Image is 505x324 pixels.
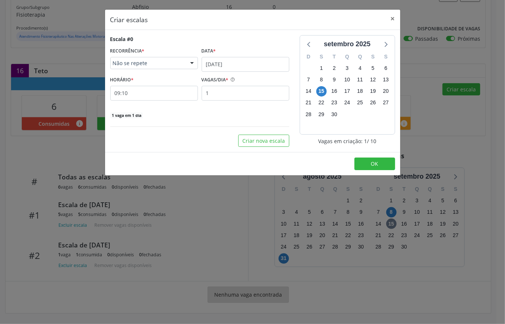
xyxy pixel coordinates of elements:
span: sábado, 6 de setembro de 2025 [381,63,391,73]
span: quinta-feira, 11 de setembro de 2025 [355,75,365,85]
div: Q [354,51,367,63]
span: / 10 [367,137,376,145]
span: terça-feira, 30 de setembro de 2025 [329,109,340,119]
div: setembro 2025 [321,39,373,49]
span: sexta-feira, 5 de setembro de 2025 [368,63,378,73]
div: S [315,51,328,63]
label: Data [202,45,216,57]
label: VAGAS/DIA [202,74,229,86]
span: quarta-feira, 24 de setembro de 2025 [342,98,352,108]
span: Não se repete [113,60,183,67]
span: domingo, 28 de setembro de 2025 [303,109,314,119]
label: HORÁRIO [110,74,134,86]
span: domingo, 14 de setembro de 2025 [303,86,314,97]
span: sábado, 13 de setembro de 2025 [381,75,391,85]
span: domingo, 7 de setembro de 2025 [303,75,314,85]
span: quarta-feira, 17 de setembro de 2025 [342,86,352,97]
span: sábado, 20 de setembro de 2025 [381,86,391,97]
span: domingo, 21 de setembro de 2025 [303,98,314,108]
h5: Criar escalas [110,15,148,24]
span: sexta-feira, 26 de setembro de 2025 [368,98,378,108]
input: 00:00 [110,86,198,101]
span: terça-feira, 9 de setembro de 2025 [329,75,340,85]
div: Vagas em criação: 1 [300,137,395,145]
span: quinta-feira, 4 de setembro de 2025 [355,63,365,73]
span: terça-feira, 23 de setembro de 2025 [329,98,340,108]
span: terça-feira, 16 de setembro de 2025 [329,86,340,97]
span: sexta-feira, 12 de setembro de 2025 [368,75,378,85]
span: quinta-feira, 18 de setembro de 2025 [355,86,365,97]
span: segunda-feira, 29 de setembro de 2025 [316,109,327,119]
span: 1 vaga em 1 dia [110,112,143,118]
button: OK [354,158,395,170]
span: quarta-feira, 3 de setembro de 2025 [342,63,352,73]
span: sábado, 27 de setembro de 2025 [381,98,391,108]
span: segunda-feira, 8 de setembro de 2025 [316,75,327,85]
div: S [367,51,380,63]
div: S [380,51,393,63]
label: RECORRÊNCIA [110,45,145,57]
span: sexta-feira, 19 de setembro de 2025 [368,86,378,97]
span: segunda-feira, 15 de setembro de 2025 [316,86,327,97]
span: quarta-feira, 10 de setembro de 2025 [342,75,352,85]
span: quinta-feira, 25 de setembro de 2025 [355,98,365,108]
span: segunda-feira, 22 de setembro de 2025 [316,98,327,108]
button: Close [386,10,400,28]
input: Selecione uma data [202,57,289,72]
button: Criar nova escala [238,135,289,147]
span: OK [371,160,378,167]
ion-icon: help circle outline [229,74,235,82]
div: T [328,51,341,63]
span: terça-feira, 2 de setembro de 2025 [329,63,340,73]
div: Q [341,51,354,63]
div: Escala #0 [110,35,134,43]
div: D [302,51,315,63]
span: segunda-feira, 1 de setembro de 2025 [316,63,327,73]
